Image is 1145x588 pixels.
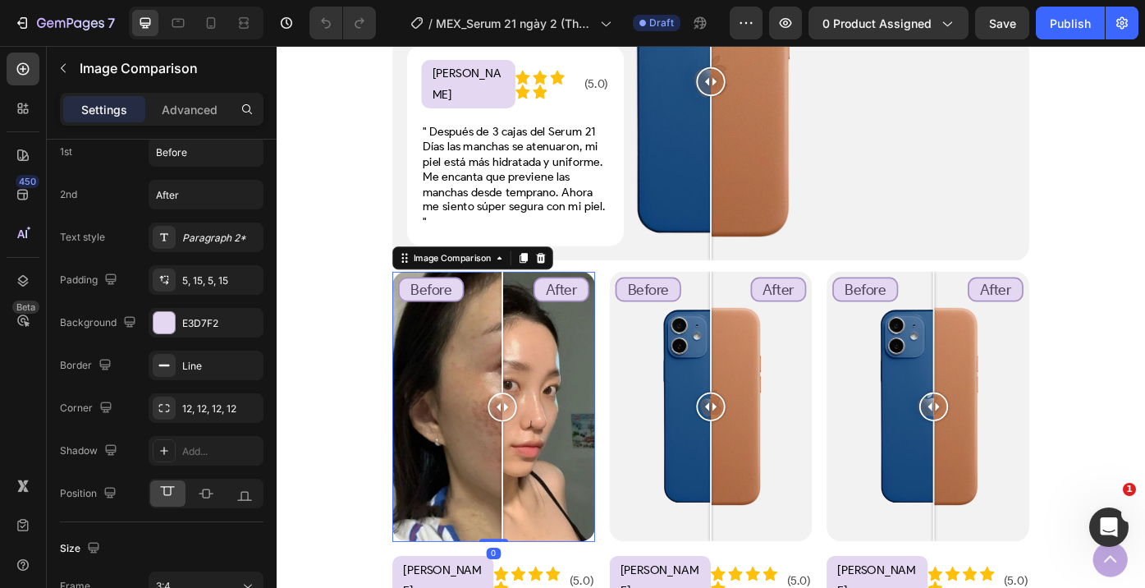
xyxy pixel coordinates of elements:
button: 0 product assigned [808,7,969,39]
div: 5, 15, 5, 15 [182,273,259,288]
div: Corner [60,397,116,420]
div: 450 [16,175,39,188]
div: Shadow [60,440,121,462]
div: Before [384,262,459,290]
p: Settings [81,101,127,118]
div: Add... [182,444,259,459]
div: Background [60,312,140,334]
div: Before [630,262,705,290]
p: Image Comparison [80,58,257,78]
span: 1 [1123,483,1136,496]
div: 2nd [60,187,77,202]
span: 0 product assigned [822,15,932,32]
span: Draft [649,16,674,30]
div: E3D7F2 [182,316,259,331]
div: Undo/Redo [309,7,376,39]
button: 7 [7,7,122,39]
button: Save [975,7,1029,39]
button: Publish [1036,7,1105,39]
span: Save [989,16,1016,30]
div: Image Comparison [152,232,246,247]
iframe: Intercom live chat [1089,508,1129,547]
div: After [291,262,355,290]
div: Line [182,359,259,374]
div: Paragraph 2* [182,231,259,246]
div: Padding [60,269,121,292]
p: Advanced [162,101,218,118]
div: Border [60,355,115,377]
div: After [784,262,847,290]
div: 12, 12, 12, 12 [182,402,259,416]
div: Size [60,538,103,560]
div: Publish [1050,15,1091,32]
div: Text style [60,230,105,245]
span: / [428,15,433,32]
div: Beta [12,301,39,314]
div: 1st [60,145,72,159]
iframe: Design area [277,46,1145,588]
p: 7 [108,13,115,33]
div: Position [60,483,120,505]
span: MEX_Serum 21 ngày 2 (Thy - Nga - TP) - Draft v1.0 [436,15,593,32]
div: After [538,262,601,290]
